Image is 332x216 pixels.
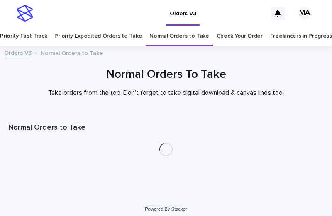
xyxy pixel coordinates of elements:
[217,26,263,46] a: Check Your Order
[8,123,324,133] h1: Normal Orders to Take
[41,48,103,57] p: Normal Orders to Take
[4,48,32,57] a: Orders V3
[17,5,33,22] img: stacker-logo-s-only.png
[54,26,142,46] a: Priority Expedited Orders to Take
[8,67,324,82] h1: Normal Orders To Take
[270,26,332,46] a: Freelancers in Progress
[149,26,209,46] a: Normal Orders to Take
[298,7,311,20] div: MA
[145,206,187,211] a: Powered By Stacker
[8,89,324,97] p: Take orders from the top. Don't forget to take digital download & canvas lines too!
